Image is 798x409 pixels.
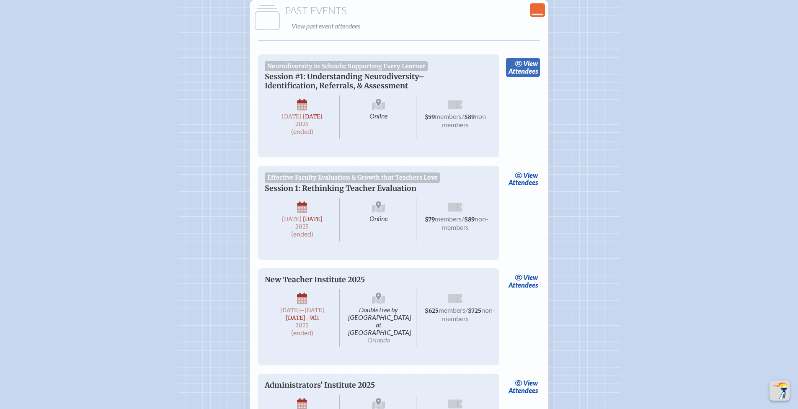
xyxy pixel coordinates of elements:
[439,306,465,314] span: members
[464,216,475,223] span: $89
[265,184,416,193] span: Session 1: Rethinking Teacher Evaluation
[523,171,538,179] span: view
[506,169,540,188] a: viewAttendees
[425,113,435,121] span: $59
[271,224,333,230] span: 2025
[523,59,538,67] span: view
[341,289,416,347] span: DoubleTree by [GEOGRAPHIC_DATA] at [GEOGRAPHIC_DATA]
[341,198,416,242] span: Online
[282,216,302,223] span: [DATE]
[291,230,313,238] span: (ended)
[506,272,540,291] a: viewAttendees
[465,306,468,314] span: /
[506,58,540,77] a: viewAttendees
[468,307,481,314] span: $725
[265,72,424,90] span: Session #1: Understanding Neurodiversity–Identification, Referrals, & Assessment
[271,121,333,127] span: 2025
[282,113,302,120] span: [DATE]
[442,306,495,322] span: non-members
[425,307,439,314] span: $625
[523,273,538,281] span: view
[291,127,313,135] span: (ended)
[367,336,390,344] span: Orlando
[300,307,324,314] span: –[DATE]
[442,112,488,129] span: non-members
[442,215,488,231] span: non-members
[462,215,464,223] span: /
[271,322,333,329] span: 2025
[435,215,462,223] span: members
[291,329,313,337] span: (ended)
[265,61,428,71] span: Neurodiversity in Schools: Supporting Every Learner
[265,275,365,284] span: New Teacher Institute 2025
[265,381,375,390] span: Administrators’ Institute 2025
[303,113,323,120] span: [DATE]
[435,112,462,120] span: members
[770,381,790,401] button: Scroll Top
[286,314,319,322] span: [DATE]–⁠9th
[462,112,464,120] span: /
[280,307,300,314] span: [DATE]
[265,172,440,183] span: Effective Faculty Evaluation & Growth that Teachers Love
[523,379,538,387] span: view
[292,20,543,32] p: View past event attendees
[464,113,475,121] span: $89
[253,5,545,17] h1: Past Events
[303,216,323,223] span: [DATE]
[771,382,788,399] img: To the top
[425,216,435,223] span: $79
[341,95,416,139] span: Online
[506,377,540,396] a: viewAttendees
